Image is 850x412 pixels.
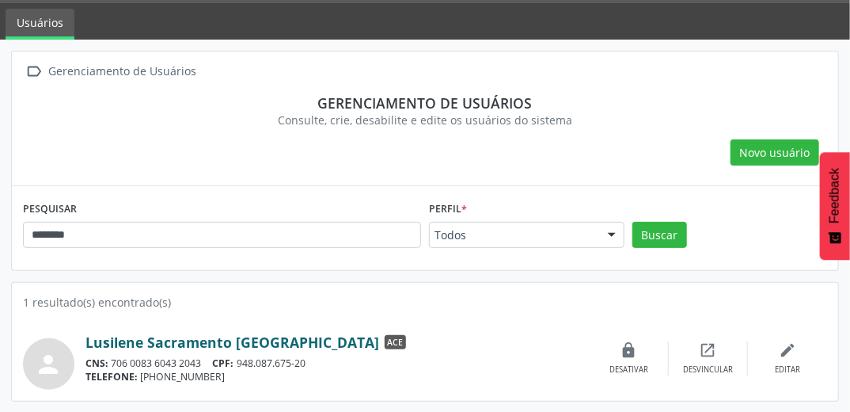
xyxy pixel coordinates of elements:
[23,197,77,222] label: PESQUISAR
[34,112,816,128] div: Consulte, crie, desabilite e edite os usuários do sistema
[429,197,467,222] label: Perfil
[775,364,800,376] div: Editar
[434,227,592,243] span: Todos
[730,139,819,166] button: Novo usuário
[779,341,796,359] i: edit
[34,94,816,112] div: Gerenciamento de usuários
[85,370,590,383] div: [PHONE_NUMBER]
[46,60,199,83] div: Gerenciamento de Usuários
[683,364,733,376] div: Desvincular
[23,60,46,83] i: 
[6,9,74,40] a: Usuários
[385,335,406,349] span: ACE
[609,364,648,376] div: Desativar
[620,341,638,359] i: lock
[23,294,827,311] div: 1 resultado(s) encontrado(s)
[820,152,850,260] button: Feedback - Mostrar pesquisa
[23,60,199,83] a:  Gerenciamento de Usuários
[85,357,590,370] div: 706 0083 6043 2043 948.087.675-20
[85,334,379,351] a: Lusilene Sacramento [GEOGRAPHIC_DATA]
[632,222,687,249] button: Buscar
[85,370,138,383] span: TELEFONE:
[740,144,810,161] span: Novo usuário
[213,357,234,370] span: CPF:
[700,341,717,359] i: open_in_new
[828,168,842,223] span: Feedback
[85,357,108,370] span: CNS:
